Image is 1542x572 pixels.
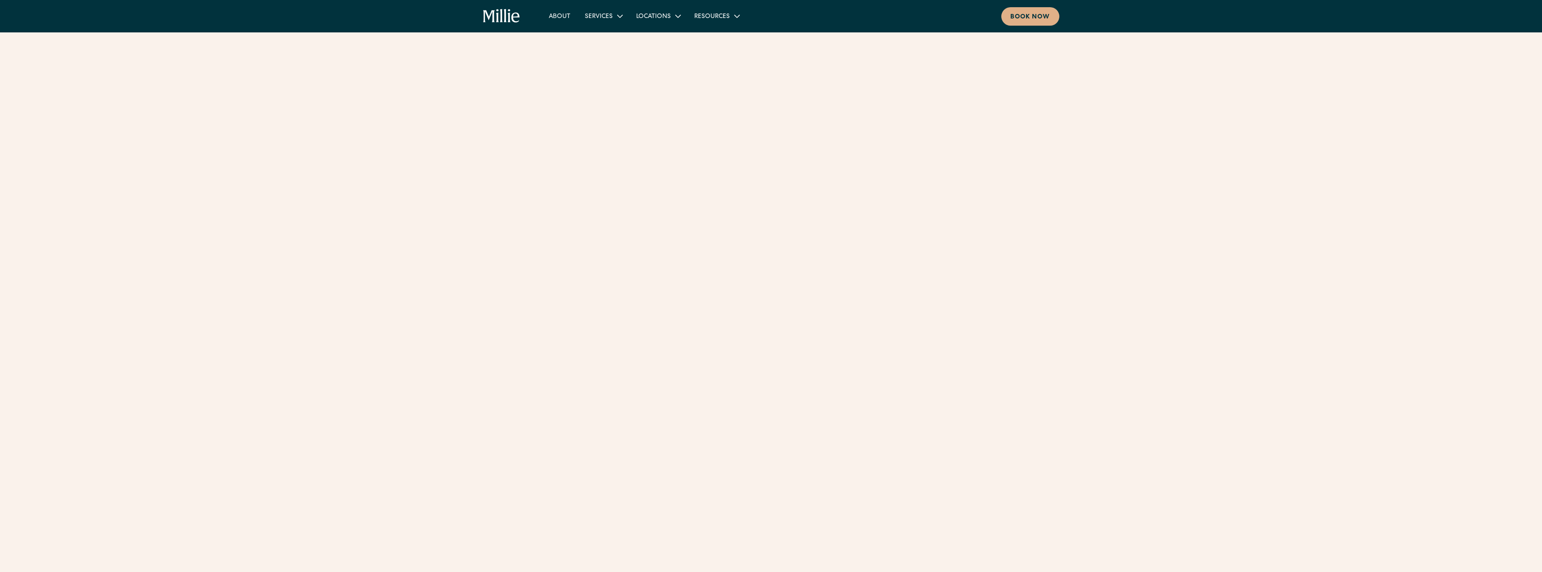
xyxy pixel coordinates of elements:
a: Book now [1001,7,1059,26]
div: Locations [629,9,687,23]
div: Resources [687,9,746,23]
div: Services [578,9,629,23]
a: home [483,9,520,23]
div: Services [585,12,613,22]
a: About [542,9,578,23]
div: Locations [636,12,671,22]
div: Resources [694,12,730,22]
div: Book now [1010,13,1050,22]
